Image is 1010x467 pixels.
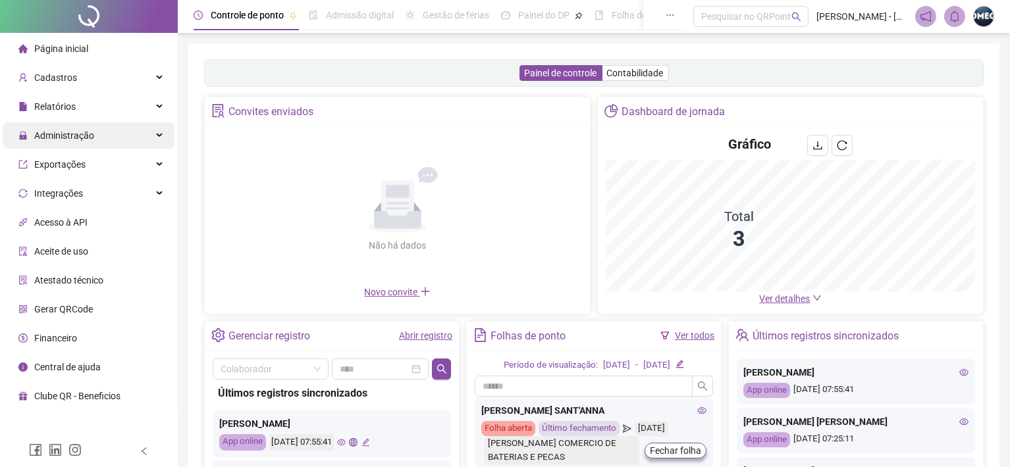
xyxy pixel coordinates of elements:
[18,189,28,198] span: sync
[18,247,28,256] span: audit
[361,438,370,447] span: edit
[643,358,670,372] div: [DATE]
[211,328,225,342] span: setting
[743,414,969,429] div: [PERSON_NAME] [PERSON_NAME]
[34,217,88,228] span: Acesso à API
[423,10,489,20] span: Gestão de férias
[660,331,670,340] span: filter
[959,417,969,426] span: eye
[481,403,706,418] div: [PERSON_NAME] SANT'ANNA
[949,11,961,22] span: bell
[18,102,28,111] span: file
[743,383,969,398] div: [DATE] 07:55:41
[18,44,28,53] span: home
[612,10,696,20] span: Folha de pagamento
[604,104,618,118] span: pie-chart
[743,432,790,447] div: App online
[920,11,932,22] span: notification
[753,325,899,347] div: Últimos registros sincronizados
[34,159,86,170] span: Exportações
[349,438,358,447] span: global
[974,7,994,26] img: 55382
[760,293,822,304] a: Ver detalhes down
[816,9,907,24] span: [PERSON_NAME] - [PERSON_NAME]
[791,12,801,22] span: search
[525,68,597,78] span: Painel de controle
[518,10,570,20] span: Painel do DP
[219,434,266,451] div: App online
[34,101,76,112] span: Relatórios
[539,421,620,436] div: Último fechamento
[743,365,969,380] div: [PERSON_NAME]
[607,68,664,78] span: Contabilidade
[760,293,811,304] span: Ver detalhes
[326,10,394,20] span: Admissão digital
[743,432,969,447] div: [DATE] 07:25:11
[18,73,28,82] span: user-add
[34,130,94,141] span: Administração
[481,421,535,436] div: Folha aberta
[603,358,630,372] div: [DATE]
[18,333,28,343] span: dollar
[49,443,62,456] span: linkedin
[269,434,334,451] div: [DATE] 07:55:41
[34,188,83,199] span: Integrações
[623,421,631,436] span: send
[34,304,93,314] span: Gerar QRCode
[365,287,431,297] span: Novo convite
[501,11,510,20] span: dashboard
[34,72,77,83] span: Cadastros
[837,140,847,151] span: reload
[676,360,684,368] span: edit
[650,443,701,458] span: Fechar folha
[399,330,452,341] a: Abrir registro
[140,447,149,456] span: left
[228,325,310,347] div: Gerenciar registro
[34,246,88,257] span: Aceite de uso
[194,11,203,20] span: clock-circle
[697,381,708,391] span: search
[289,12,297,20] span: pushpin
[437,364,447,374] span: search
[18,362,28,372] span: info-circle
[575,12,583,20] span: pushpin
[309,11,318,20] span: file-done
[18,391,28,401] span: gift
[645,443,706,458] button: Fechar folha
[635,358,638,372] div: -
[666,11,675,20] span: ellipsis
[420,286,431,297] span: plus
[491,325,566,347] div: Folhas de ponto
[622,101,725,123] div: Dashboard de jornada
[18,131,28,140] span: lock
[743,383,790,398] div: App online
[675,330,714,341] a: Ver todos
[18,218,28,227] span: api
[595,11,604,20] span: book
[34,275,103,285] span: Atestado técnico
[473,328,487,342] span: file-text
[34,362,101,372] span: Central de ajuda
[728,135,771,153] h4: Gráfico
[735,328,749,342] span: team
[228,101,313,123] div: Convites enviados
[218,385,446,401] div: Últimos registros sincronizados
[635,421,668,436] div: [DATE]
[812,140,823,151] span: download
[18,160,28,169] span: export
[485,436,639,465] div: [PERSON_NAME] COMERCIO DE BATERIAS E PECAS
[68,443,82,456] span: instagram
[211,104,225,118] span: solution
[219,416,444,431] div: [PERSON_NAME]
[406,11,415,20] span: sun
[211,10,284,20] span: Controle de ponto
[697,406,706,415] span: eye
[34,43,88,54] span: Página inicial
[959,368,969,377] span: eye
[337,238,458,253] div: Não há dados
[337,438,346,447] span: eye
[34,391,120,401] span: Clube QR - Beneficios
[34,333,77,343] span: Financeiro
[812,293,822,303] span: down
[18,305,28,314] span: qrcode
